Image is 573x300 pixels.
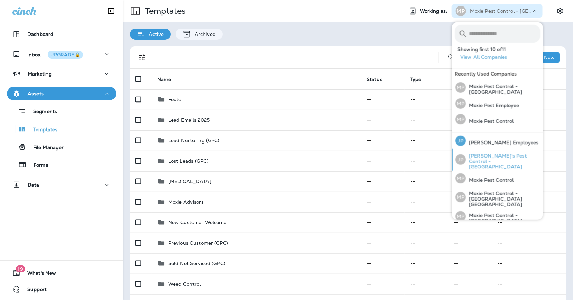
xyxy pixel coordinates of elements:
td: -- [448,171,492,192]
td: -- [361,274,405,294]
p: New Customer Welcome [168,220,227,225]
button: Segments [7,104,116,119]
p: Moxie Pest Control - [GEOGRAPHIC_DATA] [470,8,532,14]
span: Name [157,76,180,82]
p: [MEDICAL_DATA] [168,179,211,184]
p: Sold Not Serviced (GPC) [168,261,225,266]
td: -- [405,274,449,294]
button: Settings [554,5,566,17]
td: -- [405,212,449,233]
p: Weed Control [168,281,201,287]
span: Name [157,77,171,82]
button: MPMoxie Pest Control [452,171,543,186]
td: -- [361,253,405,274]
p: New [544,55,555,60]
td: -- [361,151,405,171]
p: Previous Customer (GPC) [168,240,228,246]
button: Search Templates [444,51,458,64]
td: -- [405,171,449,192]
td: -- [405,192,449,212]
span: Type [410,77,422,82]
td: -- [492,274,566,294]
div: MP [455,173,466,183]
span: Status [367,76,391,82]
button: Marketing [7,67,116,81]
p: Moxie Pest Control - [GEOGRAPHIC_DATA] [466,84,540,95]
div: Recently Used Companies [452,68,543,79]
td: -- [361,89,405,110]
button: Templates [7,122,116,136]
div: MP [455,192,466,202]
button: UPGRADE🔒 [48,51,83,59]
div: JP [455,136,466,146]
div: MP [455,82,466,93]
button: Collapse Sidebar [102,4,121,18]
td: -- [361,130,405,151]
p: Active [145,31,164,37]
span: Support [21,287,47,295]
div: MP [455,98,466,109]
div: MP [456,6,466,16]
p: Lost Leads (GPC) [168,158,209,164]
p: Inbox [27,51,83,58]
td: -- [448,110,492,130]
button: Forms [7,158,116,172]
span: Working as: [420,8,449,14]
button: Assets [7,87,116,100]
td: -- [492,253,566,274]
td: -- [448,151,492,171]
td: -- [448,212,492,233]
td: -- [361,171,405,192]
button: Data [7,178,116,192]
td: -- [448,274,492,294]
td: -- [448,89,492,110]
p: Showing first 10 of 11 [457,46,543,52]
button: Dashboard [7,27,116,41]
button: File Manager [7,140,116,154]
p: Moxie Pest Control [466,177,514,183]
td: -- [448,253,492,274]
span: Status [367,77,382,82]
td: -- [361,110,405,130]
td: -- [361,233,405,253]
button: View All Companies [457,52,543,63]
div: UPGRADE🔒 [50,52,80,57]
td: -- [448,192,492,212]
td: -- [405,151,449,171]
p: Templates [26,127,57,133]
button: MPMoxie Pest Control - [GEOGRAPHIC_DATA] [452,79,543,96]
div: MP [455,211,466,221]
button: MPMoxie Pest Employee [452,96,543,111]
td: -- [448,130,492,151]
p: Lead Emails 2025 [168,117,210,123]
td: -- [405,130,449,151]
div: JP [455,154,466,165]
button: 19What's New [7,266,116,280]
span: What's New [21,270,56,278]
span: 19 [16,265,25,272]
button: MPMoxie Pest Control [452,111,543,127]
td: -- [448,233,492,253]
p: File Manager [26,145,64,151]
p: Lead Nurturing (GPC) [168,138,220,143]
td: -- [405,110,449,130]
p: Templates [142,6,186,16]
td: -- [405,89,449,110]
td: -- [492,233,566,253]
button: Support [7,283,116,296]
button: Filters [135,51,149,64]
td: -- [405,253,449,274]
p: [PERSON_NAME]'s Pest Control - [GEOGRAPHIC_DATA] [466,153,540,169]
p: Moxie Pest Control [466,118,514,124]
p: Moxie Pest Control - [GEOGRAPHIC_DATA] [GEOGRAPHIC_DATA] [466,191,540,207]
td: -- [492,212,566,233]
p: Dashboard [27,31,53,37]
p: Moxie Pest Control - [GEOGRAPHIC_DATA] [466,213,540,223]
td: -- [361,192,405,212]
button: MPMoxie Pest Control - [GEOGRAPHIC_DATA] [452,208,543,224]
div: MP [455,114,466,124]
p: Moxie Pest Employee [466,103,519,108]
p: Moxie Advisors [168,199,204,205]
p: Marketing [28,71,52,77]
button: JP[PERSON_NAME] Employees [452,133,543,149]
